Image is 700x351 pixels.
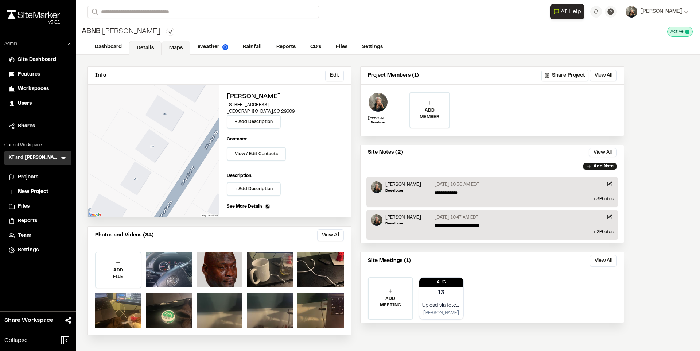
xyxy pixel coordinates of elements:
[626,6,688,18] button: [PERSON_NAME]
[626,6,637,18] img: User
[435,181,479,188] p: [DATE] 10:50 AM EDT
[82,26,160,37] div: [PERSON_NAME]
[385,214,421,221] p: [PERSON_NAME]
[9,232,67,240] a: Team
[385,221,421,226] p: Developer
[9,202,67,211] a: Files
[18,217,37,225] span: Reports
[190,40,236,54] a: Weather
[368,72,419,80] p: Project Members (1)
[82,26,101,37] span: ABNB
[9,173,67,181] a: Projects
[640,8,682,16] span: [PERSON_NAME]
[594,163,614,170] p: Add Note
[541,70,588,81] button: Share Project
[95,72,106,80] p: Info
[685,30,689,34] span: This project is active and counting against your active project count.
[9,56,67,64] a: Site Dashboard
[18,188,48,196] span: New Project
[317,229,344,241] button: View All
[96,267,141,280] p: ADD FILE
[670,28,684,35] span: Active
[371,214,382,226] img: Tom Evans
[227,147,286,161] button: View / Edit Contacts
[162,41,190,55] a: Maps
[7,10,60,19] img: rebrand.png
[355,40,390,54] a: Settings
[561,7,581,16] span: AI Help
[550,4,587,19] div: Open AI Assistant
[422,302,461,310] p: Upload via fetch try
[18,56,56,64] span: Site Dashboard
[227,102,344,108] p: [STREET_ADDRESS]
[667,27,693,37] div: This project is active and counting against your active project count.
[9,122,67,130] a: Shares
[368,148,403,157] p: Site Notes (2)
[385,181,421,188] p: [PERSON_NAME]
[368,121,388,125] p: Developer
[227,182,281,196] button: + Add Description
[227,203,262,210] span: See More Details
[222,44,228,50] img: precipai.png
[236,40,269,54] a: Rainfall
[227,108,344,115] p: [GEOGRAPHIC_DATA] , SC 29609
[419,279,464,286] p: Aug
[166,28,174,36] button: Edit Tags
[590,255,617,267] button: View All
[9,246,67,254] a: Settings
[18,232,31,240] span: Team
[328,40,355,54] a: Files
[369,296,412,309] p: ADD MEETING
[269,40,303,54] a: Reports
[227,92,344,102] h2: [PERSON_NAME]
[9,188,67,196] a: New Project
[9,217,67,225] a: Reports
[18,202,30,211] span: Files
[227,115,281,129] button: + Add Description
[371,196,614,202] p: + 3 Photo s
[325,70,344,81] button: Edit
[18,100,32,108] span: Users
[303,40,328,54] a: CD's
[129,41,162,55] a: Details
[589,148,617,157] button: View All
[371,181,382,193] img: Tom Evans
[95,231,154,239] p: Photos and Videos (34)
[422,310,461,316] p: [PERSON_NAME]
[7,19,60,26] div: Oh geez...please don't...
[371,229,614,235] p: + 2 Photo s
[9,85,67,93] a: Workspaces
[87,40,129,54] a: Dashboard
[227,136,247,143] p: Contacts:
[410,107,449,120] p: ADD MEMBER
[438,288,445,298] p: 13
[18,122,35,130] span: Shares
[18,173,38,181] span: Projects
[368,115,388,121] p: [PERSON_NAME]
[4,336,28,345] span: Collapse
[9,100,67,108] a: Users
[9,154,60,162] h3: KT and [PERSON_NAME]
[4,316,53,325] span: Share Workspace
[18,85,49,93] span: Workspaces
[368,92,388,112] img: Tom Evans
[385,188,421,193] p: Developer
[18,70,40,78] span: Features
[550,4,584,19] button: Open AI Assistant
[87,6,101,18] button: Search
[227,173,344,179] p: Description:
[435,214,478,221] p: [DATE] 10:47 AM EDT
[4,40,17,47] p: Admin
[4,142,71,148] p: Current Workspace
[368,257,411,265] p: Site Meetings (1)
[9,70,67,78] a: Features
[18,246,39,254] span: Settings
[590,70,617,81] button: View All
